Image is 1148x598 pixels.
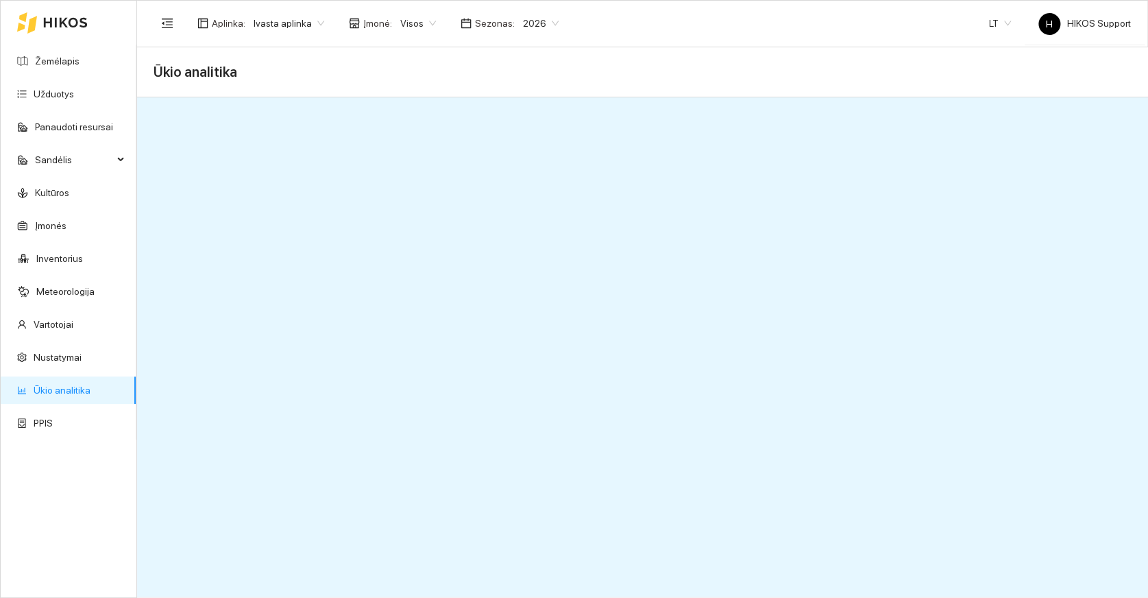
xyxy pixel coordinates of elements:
[1038,18,1131,29] span: HIKOS Support
[349,18,360,29] span: shop
[35,220,66,231] a: Įmonės
[400,13,436,34] span: Visos
[35,121,113,132] a: Panaudoti resursai
[34,418,53,429] a: PPIS
[363,16,392,31] span: Įmonė :
[34,385,90,396] a: Ūkio analitika
[461,18,472,29] span: calendar
[36,253,83,264] a: Inventorius
[523,13,559,34] span: 2026
[154,61,237,83] span: Ūkio analitika
[34,88,74,99] a: Užduotys
[34,352,82,363] a: Nustatymai
[154,10,181,37] button: menu-fold
[197,18,208,29] span: layout
[35,56,80,67] a: Žemėlapis
[212,16,245,31] span: Aplinka :
[161,17,173,29] span: menu-fold
[254,13,324,34] span: Ivasta aplinka
[35,146,113,174] span: Sandėlis
[36,286,95,297] a: Meteorologija
[35,187,69,198] a: Kultūros
[34,319,73,330] a: Vartotojai
[1046,13,1053,35] span: H
[475,16,515,31] span: Sezonas :
[989,13,1011,34] span: LT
